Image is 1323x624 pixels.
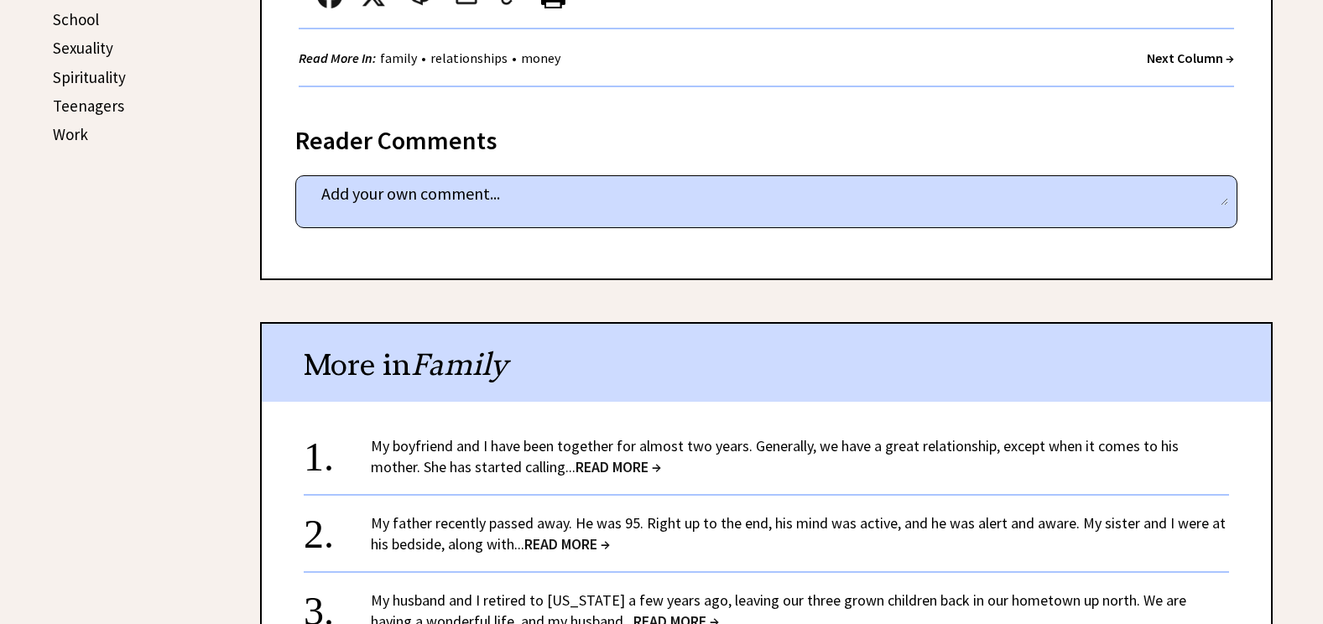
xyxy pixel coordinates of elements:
strong: Read More In: [299,49,376,66]
a: School [53,9,99,29]
span: READ MORE → [524,534,610,554]
div: More in [262,324,1271,402]
a: family [376,49,421,66]
div: 3. [304,590,371,621]
a: Teenagers [53,96,124,116]
a: Sexuality [53,38,113,58]
a: Next Column → [1147,49,1234,66]
div: 1. [304,435,371,466]
a: Work [53,124,88,144]
span: Family [411,346,508,383]
span: READ MORE → [576,457,661,476]
a: money [517,49,565,66]
div: 2. [304,512,371,543]
a: relationships [426,49,512,66]
div: • • [299,48,565,69]
a: My father recently passed away. He was 95. Right up to the end, his mind was active, and he was a... [371,513,1226,554]
div: Reader Comments [295,122,1237,149]
a: Spirituality [53,67,126,87]
a: My boyfriend and I have been together for almost two years. Generally, we have a great relationsh... [371,436,1179,476]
